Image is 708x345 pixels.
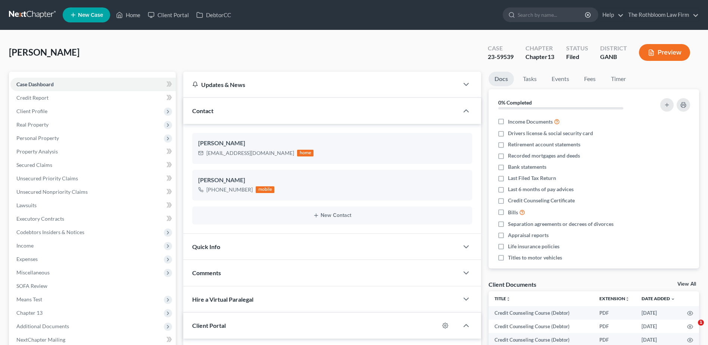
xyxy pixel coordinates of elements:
span: New Case [78,12,103,18]
div: GANB [600,53,627,61]
span: Separation agreements or decrees of divorces [508,220,614,228]
span: Bills [508,209,518,216]
td: Credit Counseling Course (Debtor) [489,306,593,320]
span: Life insurance policies [508,243,559,250]
span: Credit Counseling Certificate [508,197,575,204]
a: Client Portal [144,8,193,22]
div: [EMAIL_ADDRESS][DOMAIN_NAME] [206,149,294,157]
span: Bank statements [508,163,546,171]
span: Chapter 13 [16,310,43,316]
span: Expenses [16,256,38,262]
span: Case Dashboard [16,81,54,87]
div: Case [488,44,514,53]
span: Codebtors Insiders & Notices [16,229,84,235]
a: Date Added expand_more [642,296,675,301]
div: Updates & News [192,81,450,88]
div: [PERSON_NAME] [198,139,466,148]
a: DebtorCC [193,8,235,22]
div: mobile [256,186,274,193]
a: Timer [605,72,632,86]
span: Additional Documents [16,323,69,329]
i: unfold_more [625,297,630,301]
span: Credit Report [16,94,49,101]
a: Property Analysis [10,145,176,158]
span: Last Filed Tax Return [508,174,556,182]
input: Search by name... [518,8,586,22]
a: Credit Report [10,91,176,105]
td: PDF [593,320,636,333]
td: PDF [593,306,636,320]
iframe: Intercom live chat [683,320,701,338]
span: Drivers license & social security card [508,130,593,137]
span: Recorded mortgages and deeds [508,152,580,159]
div: [PERSON_NAME] [198,176,466,185]
span: Lawsuits [16,202,37,208]
span: Quick Info [192,243,220,250]
span: Executory Contracts [16,215,64,222]
span: Retirement account statements [508,141,580,148]
a: Docs [489,72,514,86]
div: District [600,44,627,53]
a: SOFA Review [10,279,176,293]
span: Unsecured Nonpriority Claims [16,189,88,195]
span: Client Profile [16,108,47,114]
span: Last 6 months of pay advices [508,186,574,193]
div: Chapter [525,44,554,53]
a: Tasks [517,72,543,86]
a: Case Dashboard [10,78,176,91]
a: View All [677,282,696,287]
div: [PHONE_NUMBER] [206,186,253,193]
div: home [297,150,314,156]
a: The Rothbloom Law Firm [624,8,699,22]
span: [PERSON_NAME] [9,47,79,57]
span: 13 [548,53,554,60]
span: Miscellaneous [16,269,50,276]
a: Titleunfold_more [495,296,511,301]
span: Secured Claims [16,162,52,168]
a: Extensionunfold_more [599,296,630,301]
span: Income [16,242,34,249]
span: Personal Property [16,135,59,141]
div: 23-59539 [488,53,514,61]
div: Filed [566,53,588,61]
span: Real Property [16,121,49,128]
a: Fees [578,72,602,86]
div: Client Documents [489,280,536,288]
span: Client Portal [192,322,226,329]
span: Appraisal reports [508,231,549,239]
td: [DATE] [636,320,681,333]
strong: 0% Completed [498,99,532,106]
div: Chapter [525,53,554,61]
a: Events [546,72,575,86]
td: [DATE] [636,306,681,320]
a: Home [112,8,144,22]
a: Secured Claims [10,158,176,172]
span: 1 [698,320,704,326]
i: expand_more [671,297,675,301]
a: Lawsuits [10,199,176,212]
button: New Contact [198,212,466,218]
span: Unsecured Priority Claims [16,175,78,181]
a: Executory Contracts [10,212,176,226]
td: Credit Counseling Course (Debtor) [489,320,593,333]
span: Hire a Virtual Paralegal [192,296,253,303]
a: Unsecured Nonpriority Claims [10,185,176,199]
span: Contact [192,107,213,114]
span: Income Documents [508,118,553,125]
i: unfold_more [506,297,511,301]
span: SOFA Review [16,283,47,289]
span: Titles to motor vehicles [508,254,562,261]
span: Means Test [16,296,42,302]
button: Preview [639,44,690,61]
a: Unsecured Priority Claims [10,172,176,185]
span: Property Analysis [16,148,58,155]
span: Comments [192,269,221,276]
a: Help [599,8,624,22]
div: Status [566,44,588,53]
span: NextChapter Mailing [16,336,65,343]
